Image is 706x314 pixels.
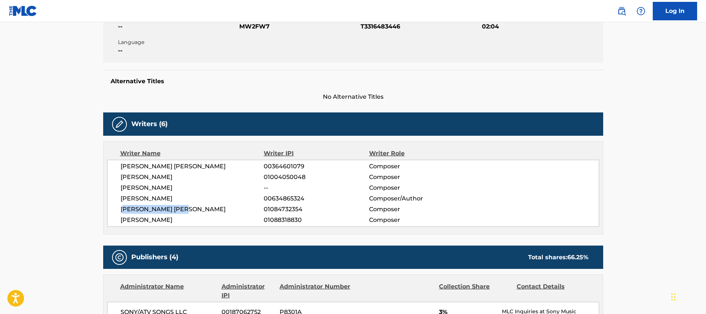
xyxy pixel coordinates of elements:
[121,162,264,171] span: [PERSON_NAME] [PERSON_NAME]
[361,22,480,31] span: T3316483446
[439,282,511,300] div: Collection Share
[264,194,369,203] span: 00634865324
[131,253,178,261] h5: Publishers (4)
[369,205,465,214] span: Composer
[121,194,264,203] span: [PERSON_NAME]
[264,205,369,214] span: 01084732354
[118,46,237,55] span: --
[121,216,264,224] span: [PERSON_NAME]
[369,173,465,182] span: Composer
[264,173,369,182] span: 01004050048
[369,194,465,203] span: Composer/Author
[9,6,37,16] img: MLC Logo
[115,120,124,129] img: Writers
[636,7,645,16] img: help
[634,4,648,18] div: Help
[121,183,264,192] span: [PERSON_NAME]
[669,278,706,314] iframe: Chat Widget
[369,216,465,224] span: Composer
[103,92,603,101] span: No Alternative Titles
[131,120,168,128] h5: Writers (6)
[280,282,351,300] div: Administrator Number
[264,149,369,158] div: Writer IPI
[120,149,264,158] div: Writer Name
[111,78,596,85] h5: Alternative Titles
[369,149,465,158] div: Writer Role
[369,183,465,192] span: Composer
[121,173,264,182] span: [PERSON_NAME]
[264,183,369,192] span: --
[528,253,588,262] div: Total shares:
[239,22,359,31] span: MW2FW7
[653,2,697,20] a: Log In
[671,286,676,308] div: Drag
[482,22,601,31] span: 02:04
[617,7,626,16] img: search
[118,22,237,31] span: --
[120,282,216,300] div: Administrator Name
[369,162,465,171] span: Composer
[118,38,237,46] span: Language
[115,253,124,262] img: Publishers
[121,205,264,214] span: [PERSON_NAME] [PERSON_NAME]
[567,254,588,261] span: 66.25 %
[222,282,274,300] div: Administrator IPI
[264,162,369,171] span: 00364601079
[517,282,588,300] div: Contact Details
[264,216,369,224] span: 01088318830
[614,4,629,18] a: Public Search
